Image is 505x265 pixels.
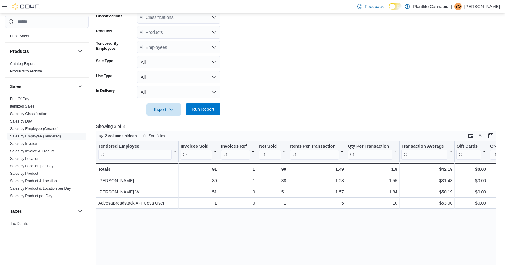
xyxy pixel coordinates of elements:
[10,111,47,116] span: Sales by Classification
[10,156,39,161] span: Sales by Location
[186,103,220,115] button: Run Report
[10,221,28,226] a: Tax Details
[10,186,71,191] a: Sales by Product & Location per Day
[10,48,75,54] button: Products
[389,3,402,10] input: Dark Mode
[401,165,452,173] div: $42.19
[98,143,177,159] button: Tendered Employee
[105,133,137,138] span: 2 columns hidden
[456,188,486,196] div: $0.00
[10,34,29,39] span: Price Sheet
[10,194,52,198] a: Sales by Product per Day
[259,143,281,159] div: Net Sold
[10,134,61,139] span: Sales by Employee (Tendered)
[477,132,484,140] button: Display options
[10,164,53,169] span: Sales by Location per Day
[290,165,344,173] div: 1.49
[221,143,250,159] div: Invoices Ref
[10,179,57,184] span: Sales by Product & Location
[96,73,112,78] label: Use Type
[5,95,89,202] div: Sales
[401,199,452,207] div: $63.90
[221,199,255,207] div: 0
[137,56,220,68] button: All
[10,34,29,38] a: Price Sheet
[290,177,344,184] div: 1.28
[5,60,89,77] div: Products
[456,177,486,184] div: $0.00
[180,143,212,149] div: Invoices Sold
[10,134,61,138] a: Sales by Employee (Tendered)
[180,143,212,159] div: Invoices Sold
[180,143,217,159] button: Invoices Sold
[10,141,37,146] span: Sales by Invoice
[456,199,486,207] div: $0.00
[96,41,135,51] label: Tendered By Employees
[180,188,217,196] div: 51
[10,112,47,116] a: Sales by Classification
[10,69,42,74] span: Products to Archive
[259,177,286,184] div: 38
[451,3,452,10] p: |
[10,96,29,101] span: End Of Day
[10,104,35,109] span: Itemized Sales
[10,119,32,123] a: Sales by Day
[98,143,172,149] div: Tendered Employee
[355,0,386,13] a: Feedback
[10,149,54,153] a: Sales by Invoice & Product
[221,165,255,173] div: 1
[10,171,38,176] a: Sales by Product
[259,143,286,159] button: Net Sold
[10,126,59,131] span: Sales by Employee (Created)
[10,97,29,101] a: End Of Day
[221,143,255,159] button: Invoices Ref
[348,143,397,159] button: Qty Per Transaction
[290,199,344,207] div: 5
[98,177,177,184] div: [PERSON_NAME]
[10,208,22,214] h3: Taxes
[259,143,281,149] div: Net Sold
[365,3,384,10] span: Feedback
[98,165,177,173] div: Totals
[96,29,112,34] label: Products
[221,188,255,196] div: 0
[146,103,181,116] button: Export
[290,188,344,196] div: 1.57
[137,71,220,83] button: All
[348,143,392,159] div: Qty Per Transaction
[10,164,53,168] a: Sales by Location per Day
[259,199,286,207] div: 1
[10,179,57,183] a: Sales by Product & Location
[96,88,115,93] label: Is Delivery
[76,207,84,215] button: Taxes
[290,143,339,159] div: Items Per Transaction
[96,14,123,19] label: Classifications
[456,143,481,159] div: Gift Card Sales
[10,149,54,154] span: Sales by Invoice & Product
[10,62,35,66] a: Catalog Export
[348,188,397,196] div: 1.84
[10,83,21,90] h3: Sales
[149,133,165,138] span: Sort fields
[348,165,397,173] div: 1.8
[192,106,214,112] span: Run Report
[180,177,217,184] div: 39
[221,177,255,184] div: 1
[5,220,89,237] div: Taxes
[98,143,172,159] div: Tendered Employee
[10,142,37,146] a: Sales by Invoice
[259,188,286,196] div: 51
[96,132,139,140] button: 2 columns hidden
[98,199,177,207] div: AdvesaBreadstack API Cova User
[212,15,217,20] button: Open list of options
[10,48,29,54] h3: Products
[140,132,168,140] button: Sort fields
[454,3,462,10] div: Shaylene Orbeck
[10,221,28,226] span: Tax Details
[5,32,89,42] div: Pricing
[348,177,397,184] div: 1.55
[413,3,448,10] p: Plantlife Cannabis
[348,143,392,149] div: Qty Per Transaction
